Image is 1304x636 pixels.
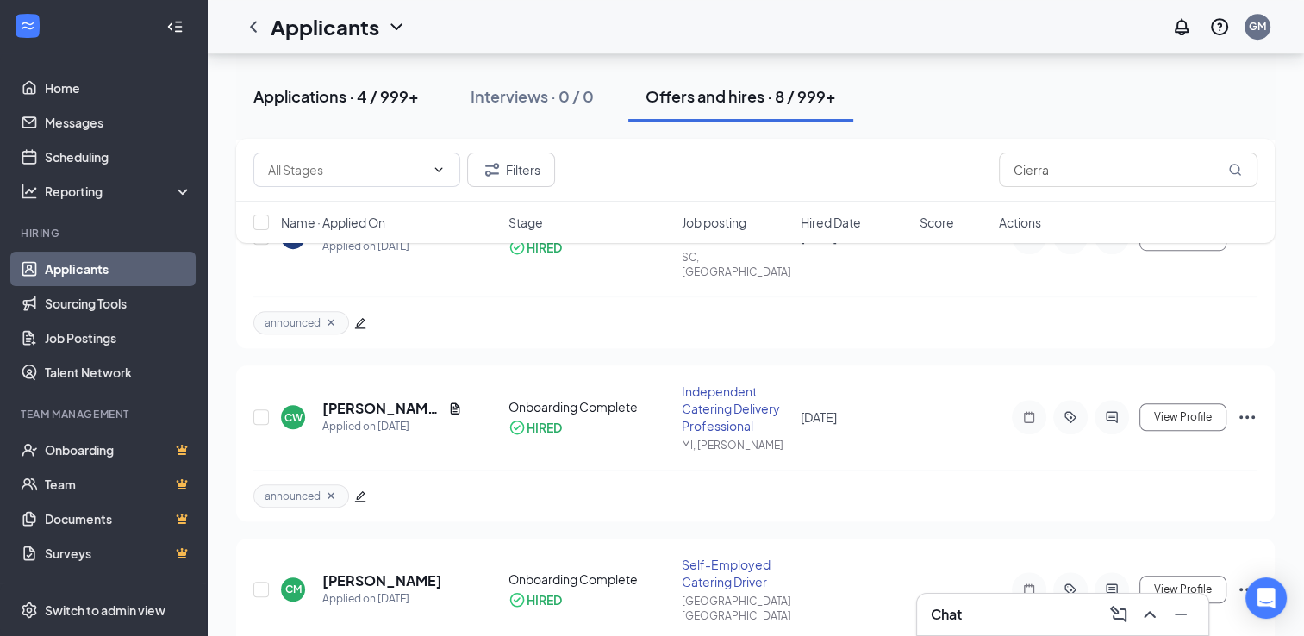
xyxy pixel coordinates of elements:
[243,16,264,37] svg: ChevronLeft
[682,594,790,623] div: [GEOGRAPHIC_DATA], [GEOGRAPHIC_DATA]
[45,105,192,140] a: Messages
[354,317,366,329] span: edit
[448,402,462,415] svg: Document
[1019,410,1039,424] svg: Note
[1167,601,1195,628] button: Minimize
[45,502,192,536] a: DocumentsCrown
[1237,579,1257,600] svg: Ellipses
[21,602,38,619] svg: Settings
[253,85,419,107] div: Applications · 4 / 999+
[324,489,338,502] svg: Cross
[1060,410,1081,424] svg: ActiveTag
[45,433,192,467] a: OnboardingCrown
[1139,403,1226,431] button: View Profile
[682,438,790,452] div: MI, [PERSON_NAME]
[1139,576,1226,603] button: View Profile
[1139,604,1160,625] svg: ChevronUp
[45,183,193,200] div: Reporting
[45,286,192,321] a: Sourcing Tools
[1249,19,1266,34] div: GM
[1101,410,1122,424] svg: ActiveChat
[508,398,671,415] div: Onboarding Complete
[920,214,954,231] span: Score
[285,582,302,596] div: CM
[45,321,192,355] a: Job Postings
[45,536,192,571] a: SurveysCrown
[265,489,321,503] span: announced
[354,490,366,502] span: edit
[1019,583,1039,596] svg: Note
[1101,583,1122,596] svg: ActiveChat
[322,590,442,608] div: Applied on [DATE]
[527,419,562,436] div: HIRED
[265,315,321,330] span: announced
[19,17,36,34] svg: WorkstreamLogo
[271,12,379,41] h1: Applicants
[21,226,189,240] div: Hiring
[322,418,462,435] div: Applied on [DATE]
[508,419,526,436] svg: CheckmarkCircle
[21,183,38,200] svg: Analysis
[931,605,962,624] h3: Chat
[1154,411,1212,423] span: View Profile
[324,315,338,329] svg: Cross
[45,71,192,105] a: Home
[682,214,746,231] span: Job posting
[1170,604,1191,625] svg: Minimize
[682,383,790,434] div: Independent Catering Delivery Professional
[1237,407,1257,427] svg: Ellipses
[21,407,189,421] div: Team Management
[999,214,1041,231] span: Actions
[45,252,192,286] a: Applicants
[45,467,192,502] a: TeamCrown
[646,85,836,107] div: Offers and hires · 8 / 999+
[508,214,543,231] span: Stage
[322,571,442,590] h5: [PERSON_NAME]
[166,18,184,35] svg: Collapse
[322,399,441,418] h5: [PERSON_NAME][US_STATE]
[801,409,837,425] span: [DATE]
[284,410,303,425] div: CW
[682,556,790,590] div: Self-Employed Catering Driver
[471,85,594,107] div: Interviews · 0 / 0
[1228,163,1242,177] svg: MagnifyingGlass
[1154,583,1212,595] span: View Profile
[508,571,671,588] div: Onboarding Complete
[1108,604,1129,625] svg: ComposeMessage
[432,163,446,177] svg: ChevronDown
[45,355,192,390] a: Talent Network
[1060,583,1081,596] svg: ActiveTag
[1209,16,1230,37] svg: QuestionInfo
[682,250,790,279] div: SC, [GEOGRAPHIC_DATA]
[801,214,861,231] span: Hired Date
[1171,16,1192,37] svg: Notifications
[45,140,192,174] a: Scheduling
[999,153,1257,187] input: Search in offers and hires
[1245,577,1287,619] div: Open Intercom Messenger
[527,591,562,608] div: HIRED
[268,160,425,179] input: All Stages
[467,153,555,187] button: Filter Filters
[1105,601,1132,628] button: ComposeMessage
[482,159,502,180] svg: Filter
[1136,601,1164,628] button: ChevronUp
[386,16,407,37] svg: ChevronDown
[281,214,385,231] span: Name · Applied On
[45,602,165,619] div: Switch to admin view
[508,591,526,608] svg: CheckmarkCircle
